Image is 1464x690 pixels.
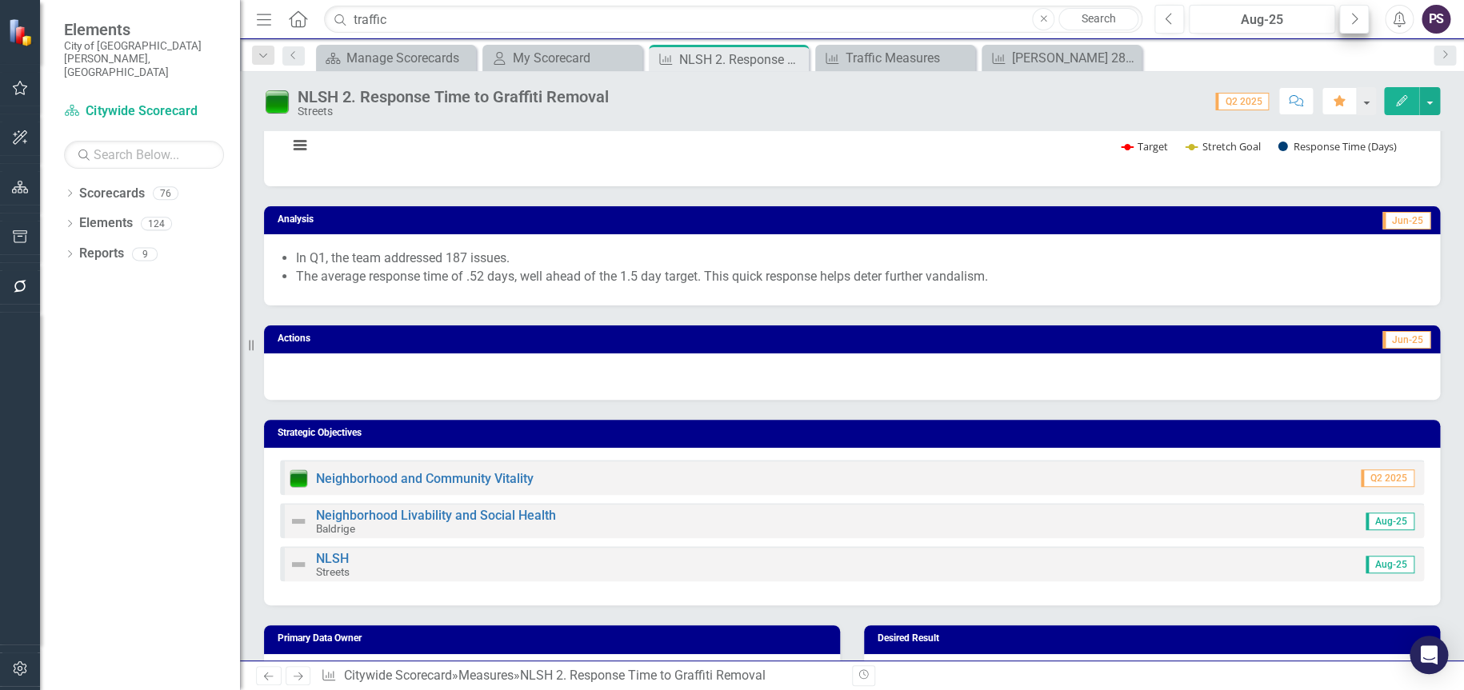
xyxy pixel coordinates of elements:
span: Aug-25 [1366,556,1414,573]
small: City of [GEOGRAPHIC_DATA][PERSON_NAME], [GEOGRAPHIC_DATA] [64,39,224,78]
small: Baldrige [316,522,355,535]
img: On Target [289,469,308,488]
div: 124 [141,217,172,230]
img: Not Defined [289,555,308,574]
a: Elements [79,214,133,233]
div: [PERSON_NAME] 28. Average Travel Speeds/Times on Arterial Streets [1012,48,1138,68]
a: Measures [458,668,514,683]
h3: Strategic Objectives [278,428,1432,438]
button: Aug-25 [1189,5,1335,34]
input: Search ClearPoint... [324,6,1142,34]
a: Citywide Scorecard [344,668,452,683]
span: Q2 2025 [1361,469,1414,487]
a: Neighborhood Livability and Social Health [316,508,556,523]
div: Aug-25 [1194,10,1330,30]
img: ClearPoint Strategy [8,18,36,46]
button: Show Stretch Goal [1186,140,1260,154]
a: My Scorecard [486,48,638,68]
div: NLSH 2. Response Time to Graffiti Removal [679,50,805,70]
span: Jun-25 [1382,331,1430,349]
text: Stretch Goal [1202,139,1260,154]
button: Show Response Time (Days) [1278,140,1397,154]
div: NLSH 2. Response Time to Graffiti Removal [298,88,609,106]
text: Target [1138,139,1168,154]
span: Aug-25 [1366,513,1414,530]
h3: Desired Result [878,633,1432,644]
div: » » [321,667,839,685]
a: Scorecards [79,185,145,203]
span: Jun-25 [1382,212,1430,229]
h3: Analysis [278,214,763,225]
small: Streets [316,565,350,578]
div: 76 [153,186,178,200]
div: Traffic Measures [846,48,971,68]
div: Open Intercom Messenger [1410,636,1448,674]
li: The average response time of .52 days, well ahead of the 1.5 day target. This quick response help... [296,268,1424,286]
a: Manage Scorecards [320,48,472,68]
span: Elements [64,20,224,39]
div: Streets [298,106,609,118]
div: My Scorecard [513,48,638,68]
li: In Q1, the team addressed 187 issues. [296,249,1424,268]
text: Response Time (Days) [1293,139,1396,154]
img: Not Defined [289,512,308,531]
a: Search [1058,8,1138,30]
a: Citywide Scorecard [64,102,224,121]
button: Show Target [1122,140,1168,154]
a: Reports [79,245,124,263]
span: Q2 2025 [1215,93,1269,110]
img: On Target [264,89,290,114]
a: [PERSON_NAME] 28. Average Travel Speeds/Times on Arterial Streets [986,48,1138,68]
div: NLSH 2. Response Time to Graffiti Removal [520,668,766,683]
input: Search Below... [64,141,224,169]
button: PS [1422,5,1450,34]
h3: Primary Data Owner [278,633,832,644]
a: NLSH [316,551,349,566]
button: View chart menu, Chart [288,134,310,156]
div: Manage Scorecards [346,48,472,68]
a: Traffic Measures [819,48,971,68]
h3: Actions [278,333,737,344]
a: Neighborhood and Community Vitality [316,471,534,486]
div: 9 [132,247,158,261]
